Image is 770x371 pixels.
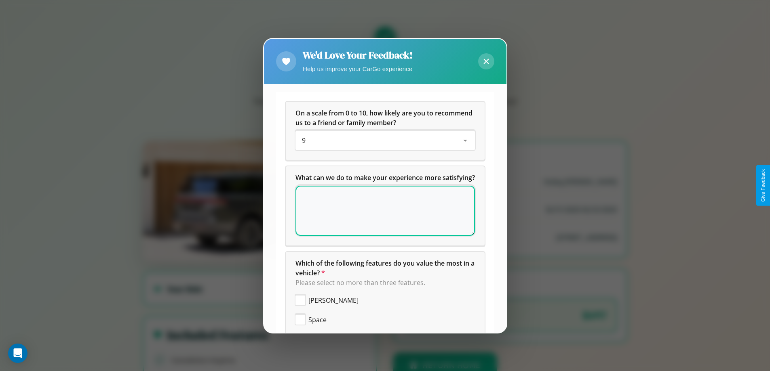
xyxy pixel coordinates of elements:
[295,278,425,287] span: Please select no more than three features.
[303,48,413,62] h2: We'd Love Your Feedback!
[295,108,475,128] h5: On a scale from 0 to 10, how likely are you to recommend us to a friend or family member?
[295,173,475,182] span: What can we do to make your experience more satisfying?
[295,131,475,150] div: On a scale from 0 to 10, how likely are you to recommend us to a friend or family member?
[295,109,474,127] span: On a scale from 0 to 10, how likely are you to recommend us to a friend or family member?
[308,315,327,325] span: Space
[8,344,27,363] div: Open Intercom Messenger
[302,136,306,145] span: 9
[286,102,485,160] div: On a scale from 0 to 10, how likely are you to recommend us to a friend or family member?
[308,296,359,305] span: [PERSON_NAME]
[303,63,413,74] p: Help us improve your CarGo experience
[295,259,476,277] span: Which of the following features do you value the most in a vehicle?
[760,169,766,202] div: Give Feedback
